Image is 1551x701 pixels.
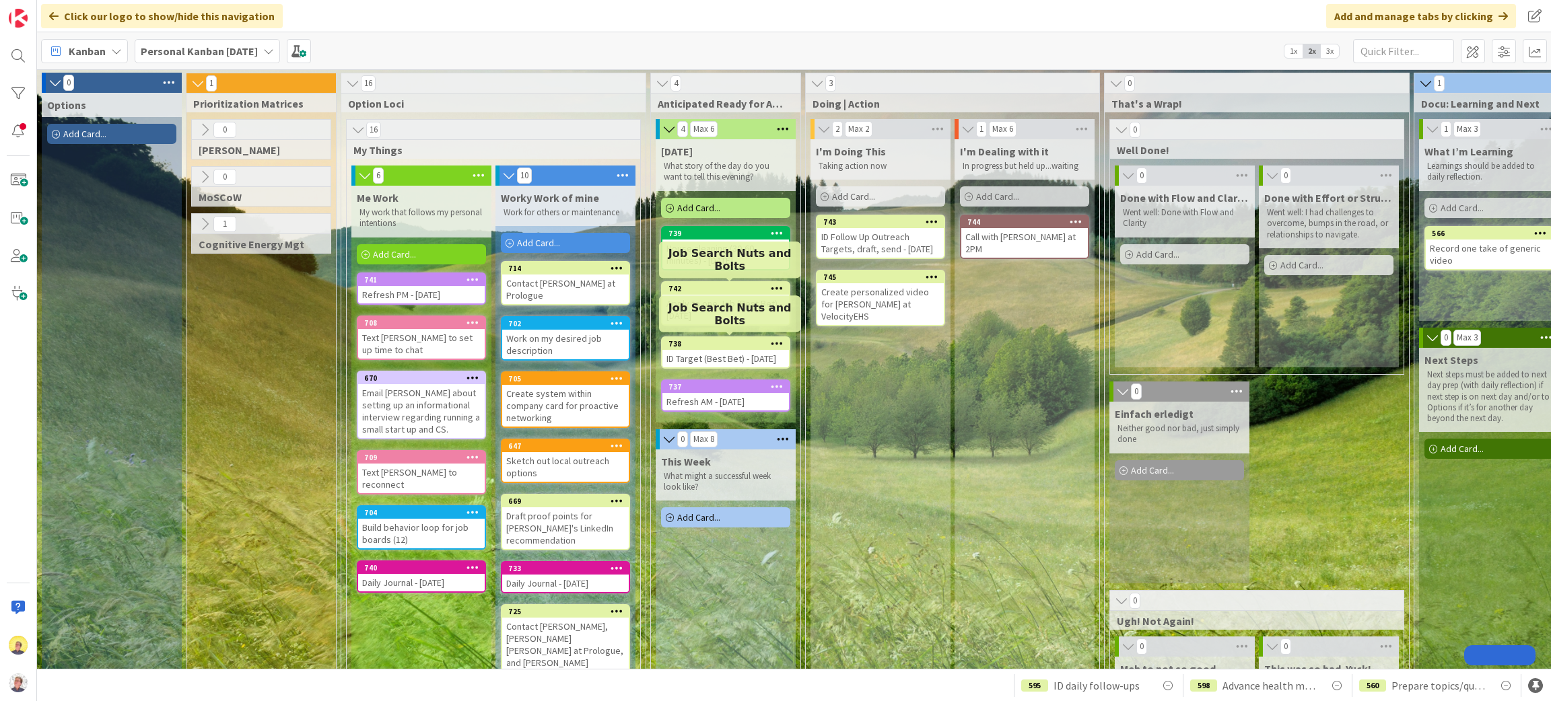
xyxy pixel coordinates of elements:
[664,301,795,326] h5: Job Search Nuts and Bolts
[502,373,629,427] div: 705Create system within company card for proactive networking
[1021,679,1048,692] div: 595
[517,237,560,249] span: Add Card...
[662,381,789,410] div: 737Refresh AM - [DATE]
[359,207,483,229] p: My work that follows my personal intentions
[502,318,629,330] div: 702
[661,455,711,468] span: This Week
[662,381,789,393] div: 737
[1115,407,1194,420] span: Einfach erledigt
[41,4,283,28] div: Click our logo to show/hide this navigation
[1441,330,1451,346] span: 0
[502,452,629,482] div: Sketch out local outreach options
[502,318,629,359] div: 702Work on my desired job description
[502,274,629,304] div: Contact [PERSON_NAME] at Prologue
[819,161,942,172] p: Taking action now
[1054,677,1140,694] span: ID daily follow-ups
[961,216,1088,228] div: 744
[817,271,944,283] div: 745
[63,75,74,91] span: 0
[832,121,843,137] span: 2
[1123,207,1247,229] p: Went well: Done with Flow and Clarity
[662,338,789,350] div: 738
[668,229,789,238] div: 739
[508,564,629,573] div: 733
[967,217,1088,227] div: 744
[358,317,485,329] div: 708
[502,618,629,671] div: Contact [PERSON_NAME], [PERSON_NAME] [PERSON_NAME] at Prologue, and [PERSON_NAME]
[823,217,944,227] div: 743
[366,122,381,138] span: 16
[662,283,789,324] div: 742Apply to one Job (Best Bet) - [DATE]
[661,145,693,158] span: Today
[662,338,789,367] div: 738ID Target (Best Bet) - [DATE]
[199,237,314,251] span: Cognitive Energy Mgt
[662,227,789,269] div: 739House cleaning (30-60 minutes) - [DATE]
[213,122,236,138] span: 0
[664,161,788,183] p: What story of the day do you want to tell this evening?
[1280,168,1291,184] span: 0
[358,562,485,591] div: 740Daily Journal - [DATE]
[358,384,485,438] div: Email [PERSON_NAME] about setting up an informational interview regarding running a small start u...
[358,574,485,591] div: Daily Journal - [DATE]
[508,441,629,451] div: 647
[199,190,314,204] span: MoSCoW
[693,126,714,133] div: Max 6
[502,495,629,507] div: 669
[206,75,217,91] span: 1
[677,431,688,447] span: 0
[502,330,629,359] div: Work on my desired job description
[1427,369,1551,424] p: Next steps must be added to next day prep (with daily reflection) if next step is on next day and...
[358,464,485,493] div: Text [PERSON_NAME] to reconnect
[992,126,1013,133] div: Max 6
[817,271,944,325] div: 745Create personalized video for [PERSON_NAME] at VelocityEHS
[823,272,944,282] div: 745
[662,239,789,269] div: House cleaning (30-60 minutes) - [DATE]
[193,97,319,110] span: Prioritization Matrices
[502,562,629,575] div: 733
[502,507,629,549] div: Draft proof points for [PERSON_NAME]'s LinkedIn recommendation
[1264,191,1393,205] span: Done with Effort or Struggle
[1136,638,1147,655] span: 0
[677,511,720,523] span: Add Card...
[961,216,1088,258] div: 744Call with [PERSON_NAME] at 2PM
[662,227,789,239] div: 739
[1424,353,1478,367] span: Next Steps
[358,274,485,286] div: 741
[502,562,629,592] div: 733Daily Journal - [DATE]
[662,295,789,324] div: Apply to one Job (Best Bet) - [DATE]
[508,319,629,328] div: 702
[358,329,485,359] div: Text [PERSON_NAME] to set up time to chat
[373,168,384,184] span: 6
[1222,677,1318,694] span: Advance health metrics module in CSM D2D
[1120,662,1216,675] span: Meh to not so good
[358,274,485,303] div: 741Refresh PM - [DATE]
[677,121,688,137] span: 4
[1434,75,1445,91] span: 1
[502,262,629,304] div: 714Contact [PERSON_NAME] at Prologue
[832,190,875,202] span: Add Card...
[502,440,629,482] div: 647Sketch out local outreach options
[502,385,629,427] div: Create system within company card for proactive networking
[1280,638,1291,655] span: 0
[502,495,629,549] div: 669Draft proof points for [PERSON_NAME]'s LinkedIn recommendation
[1441,443,1484,455] span: Add Card...
[976,190,1019,202] span: Add Card...
[1280,259,1323,271] span: Add Card...
[1457,126,1478,133] div: Max 3
[961,228,1088,258] div: Call with [PERSON_NAME] at 2PM
[373,248,416,260] span: Add Card...
[1117,423,1241,445] p: Neither good nor bad, just simply done
[1284,44,1303,58] span: 1x
[504,207,627,218] p: Work for others or maintenance
[825,75,836,91] span: 3
[502,373,629,385] div: 705
[364,275,485,285] div: 741
[358,372,485,384] div: 670
[358,507,485,548] div: 704Build behavior loop for job boards (12)
[1303,44,1321,58] span: 2x
[1326,4,1516,28] div: Add and manage tabs by clicking
[63,128,106,140] span: Add Card...
[662,283,789,295] div: 742
[658,97,784,110] span: Anticipated Ready for Action
[1264,662,1371,675] span: This was so bad. Yuck!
